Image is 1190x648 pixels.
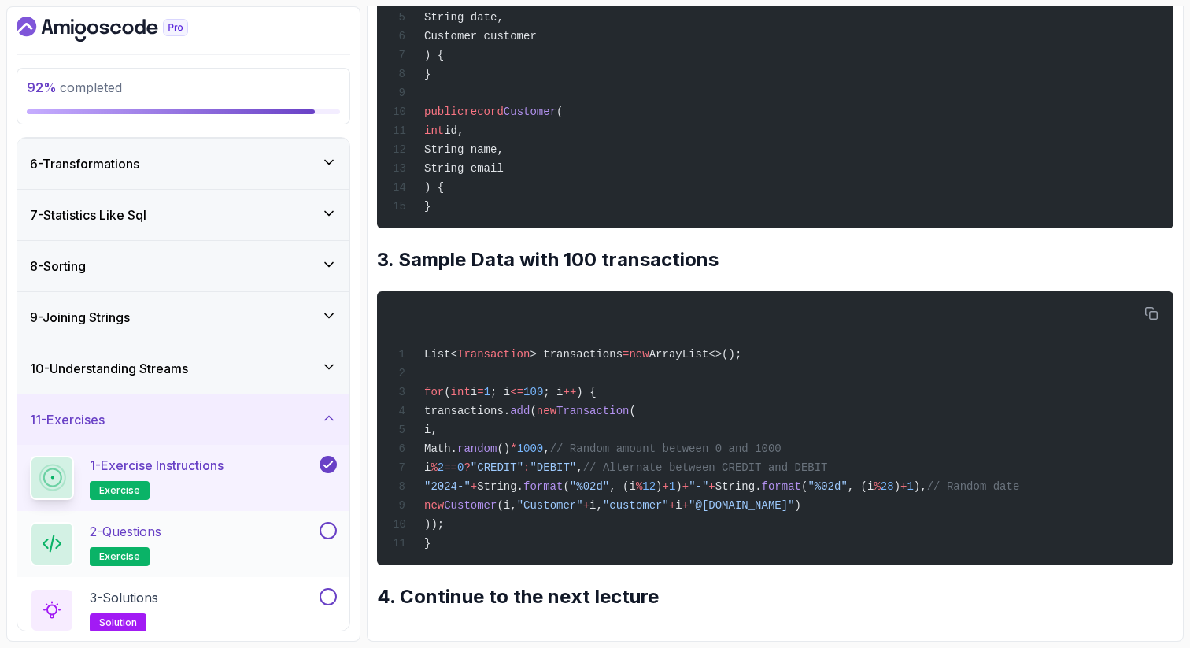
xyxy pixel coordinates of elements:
span: ? [464,461,470,474]
span: format [523,480,563,493]
span: 1 [669,480,675,493]
span: "customer" [603,499,669,512]
span: new [629,348,649,361]
a: Dashboard [17,17,224,42]
span: ), [914,480,927,493]
span: ) [656,480,662,493]
span: 1000 [517,442,544,455]
span: + [583,499,589,512]
span: String date, [424,11,504,24]
span: String. [715,480,762,493]
span: Transaction [457,348,530,361]
span: ) [894,480,900,493]
button: 1-Exercise Instructionsexercise [30,456,337,500]
span: List< [424,348,457,361]
span: "DEBIT" [530,461,576,474]
span: transactions. [424,405,510,417]
span: solution [99,617,137,629]
span: public [424,106,464,118]
span: , [576,461,582,474]
span: add [510,405,530,417]
span: + [669,499,675,512]
span: + [708,480,715,493]
span: Customer customer [424,30,537,43]
button: 2-Questionsexercise [30,522,337,566]
button: 3-Solutionssolution [30,588,337,632]
span: i, [424,424,438,436]
span: } [424,537,431,550]
span: () [497,442,510,455]
span: ) [675,480,682,493]
span: , (i [848,480,874,493]
span: random [457,442,497,455]
h3: 9 - Joining Strings [30,308,130,327]
span: % [431,461,437,474]
span: Math. [424,442,457,455]
span: ( [530,405,536,417]
span: i, [589,499,603,512]
span: // Random amount between 0 and 1000 [550,442,782,455]
span: (i, [497,499,516,512]
span: ( [801,480,807,493]
span: ( [556,106,563,118]
span: format [762,480,801,493]
span: "Customer" [517,499,583,512]
span: ( [444,386,450,398]
span: + [900,480,907,493]
h3: 8 - Sorting [30,257,86,276]
h3: 6 - Transformations [30,154,139,173]
span: )); [424,518,444,531]
span: + [682,480,689,493]
span: % [636,480,642,493]
span: new [424,499,444,512]
button: 10-Understanding Streams [17,343,349,394]
span: String email [424,162,504,175]
span: ArrayList<>(); [649,348,742,361]
span: : [523,461,530,474]
span: int [451,386,471,398]
span: ; i [490,386,510,398]
span: <= [510,386,523,398]
span: + [663,480,669,493]
span: 0 [457,461,464,474]
span: + [471,480,477,493]
span: "2024-" [424,480,471,493]
span: Customer [444,499,497,512]
button: 9-Joining Strings [17,292,349,343]
span: record [464,106,503,118]
span: Transaction [556,405,629,417]
span: > transactions [530,348,623,361]
span: // Alternate between CREDIT and DEBIT [583,461,828,474]
span: i [675,499,682,512]
h3: 10 - Understanding Streams [30,359,188,378]
span: completed [27,80,122,95]
span: 12 [642,480,656,493]
span: "%02d" [807,480,847,493]
h2: 3. Sample Data with 100 transactions [377,247,1173,272]
span: String name, [424,143,504,156]
span: id, [444,124,464,137]
span: ) [795,499,801,512]
span: , [543,442,549,455]
span: ) { [424,49,444,61]
button: 7-Statistics Like Sql [17,190,349,240]
span: ++ [564,386,577,398]
span: 28 [881,480,894,493]
span: , (i [609,480,636,493]
button: 11-Exercises [17,394,349,445]
h2: 4. Continue to the next lecture [377,584,1173,609]
span: 1 [907,480,913,493]
span: = [623,348,629,361]
span: 92 % [27,80,57,95]
span: = [477,386,483,398]
span: "@[DOMAIN_NAME]" [689,499,794,512]
span: exercise [99,550,140,563]
span: ; i [543,386,563,398]
span: ( [629,405,635,417]
span: ) { [576,386,596,398]
h3: 11 - Exercises [30,410,105,429]
span: ( [563,480,569,493]
span: "%02d" [570,480,609,493]
span: Customer [504,106,556,118]
p: 3 - Solutions [90,588,158,607]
